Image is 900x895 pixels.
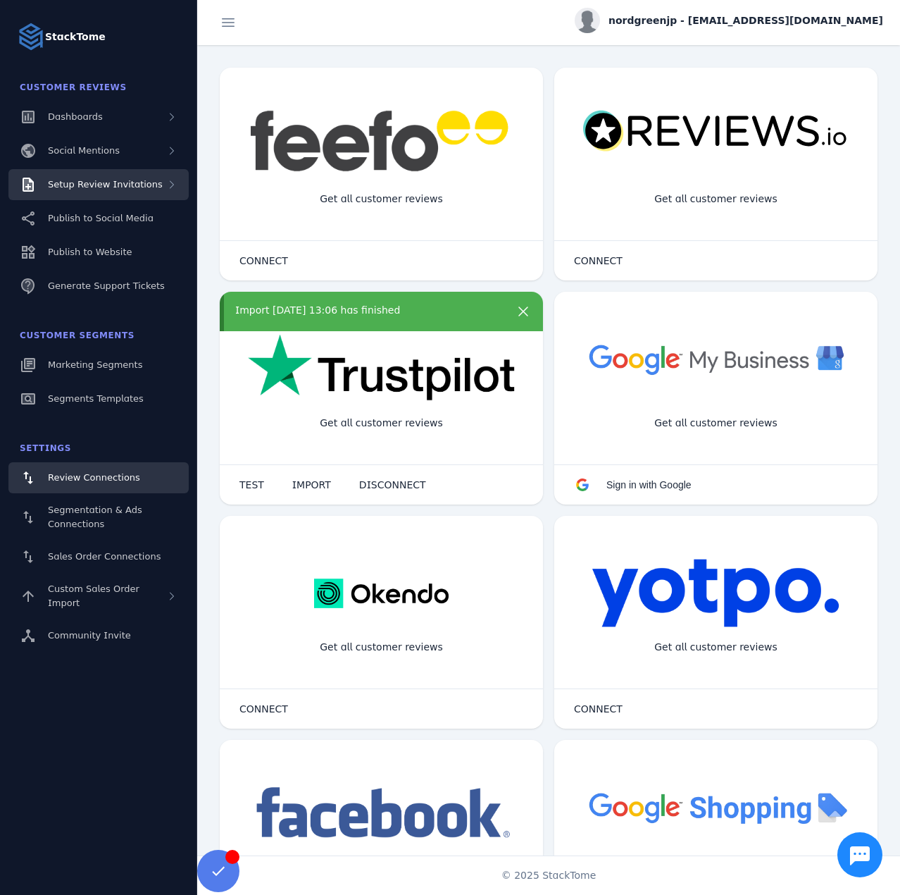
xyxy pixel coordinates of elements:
span: Customer Segments [20,331,135,340]
button: CONNECT [225,247,302,275]
img: googlebusiness.png [582,334,849,384]
span: CONNECT [574,256,623,266]
button: CONNECT [560,247,637,275]
div: Import Products from Google [632,853,799,890]
span: Sign in with Google [606,479,692,490]
span: Dashboards [48,111,103,122]
img: facebook.png [248,782,515,845]
img: reviewsio.svg [582,110,849,153]
button: CONNECT [560,695,637,723]
span: DISCONNECT [359,480,426,490]
a: Publish to Social Media [8,203,189,234]
div: Get all customer reviews [643,629,789,666]
span: Sales Order Connections [48,551,161,562]
div: Get all customer reviews [308,629,454,666]
span: Settings [20,443,71,453]
img: Logo image [17,23,45,51]
a: Review Connections [8,462,189,493]
span: Community Invite [48,630,131,641]
span: CONNECT [239,256,288,266]
strong: StackTome [45,30,106,44]
a: Generate Support Tickets [8,271,189,302]
span: Segmentation & Ads Connections [48,505,142,529]
span: CONNECT [239,704,288,714]
span: nordgreenjp - [EMAIL_ADDRESS][DOMAIN_NAME] [608,13,883,28]
span: CONNECT [574,704,623,714]
button: nordgreenjp - [EMAIL_ADDRESS][DOMAIN_NAME] [575,8,883,33]
div: Get all customer reviews [643,180,789,218]
button: TEST [225,471,278,499]
img: trustpilot.png [248,334,515,403]
button: more [509,303,537,331]
span: Segments Templates [48,393,144,404]
img: feefo.png [248,110,515,172]
a: Sales Order Connections [8,541,189,572]
div: Get all customer reviews [643,405,789,442]
span: Generate Support Tickets [48,280,165,291]
span: © 2025 StackTome [501,868,596,883]
a: Segmentation & Ads Connections [8,496,189,538]
a: Community Invite [8,620,189,651]
span: Publish to Website [48,247,132,257]
img: yotpo.png [592,558,840,629]
img: okendo.webp [314,558,449,629]
img: googleshopping.png [582,782,849,832]
button: CONNECT [225,695,302,723]
span: Marketing Segments [48,359,142,370]
span: Publish to Social Media [48,213,154,223]
span: Customer Reviews [20,82,127,92]
span: IMPORT [292,480,331,490]
span: Social Mentions [48,145,120,156]
button: DISCONNECT [345,471,440,499]
button: IMPORT [278,471,345,499]
img: profile.jpg [575,8,600,33]
button: Sign in with Google [560,471,706,499]
div: Get all customer reviews [308,405,454,442]
span: TEST [239,480,264,490]
span: Review Connections [48,472,140,483]
a: Marketing Segments [8,350,189,381]
a: Publish to Website [8,237,189,268]
span: Custom Sales Order Import [48,584,139,608]
div: Get all customer reviews [308,180,454,218]
div: Import [DATE] 13:06 has finished [235,303,502,318]
span: Setup Review Invitations [48,179,163,190]
a: Segments Templates [8,383,189,414]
